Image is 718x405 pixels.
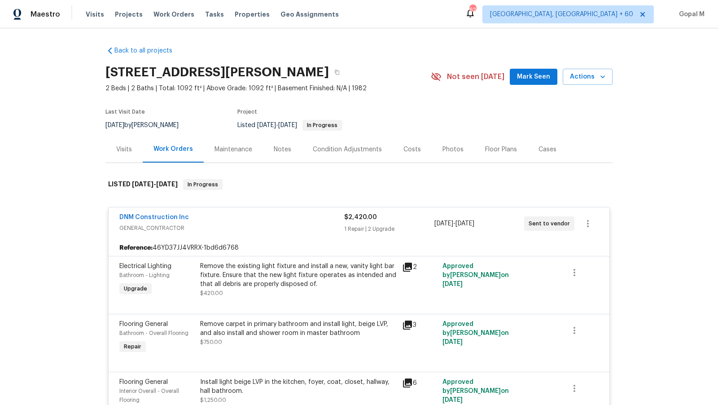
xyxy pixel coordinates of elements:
div: 6 [402,378,437,388]
div: 3 [402,320,437,330]
span: - [257,122,297,128]
span: Approved by [PERSON_NAME] on [442,321,509,345]
span: Electrical Lighting [119,263,171,269]
div: Notes [274,145,291,154]
span: [DATE] [434,220,453,227]
span: [DATE] [455,220,474,227]
span: [DATE] [156,181,178,187]
h6: LISTED [108,179,178,190]
span: Gopal M [675,10,705,19]
div: 46YD37JJ4VRRX-1bd6d6768 [109,240,609,256]
span: Bathroom - Lighting [119,273,170,278]
div: Install light beige LVP in the kitchen, foyer, coat, closet, hallway, hall bathroom. [200,378,397,396]
span: Repair [120,342,145,351]
span: Visits [86,10,104,19]
span: [DATE] [442,339,463,345]
span: Geo Assignments [280,10,339,19]
div: 1 Repair | 2 Upgrade [344,225,434,233]
span: [DATE] [132,181,153,187]
span: Projects [115,10,143,19]
div: Cases [538,145,556,154]
span: Approved by [PERSON_NAME] on [442,263,509,287]
h2: [STREET_ADDRESS][PERSON_NAME] [105,68,329,77]
div: Maintenance [215,145,252,154]
span: Listed [237,122,342,128]
span: In Progress [303,123,341,128]
span: $750.00 [200,339,222,345]
span: Approved by [PERSON_NAME] on [442,379,509,403]
span: [DATE] [257,122,276,128]
div: Remove the existing light fixture and install a new, vanity light bar fixture. Ensure that the ne... [200,262,397,289]
button: Actions [563,69,613,85]
span: Upgrade [120,284,151,293]
div: Remove carpet in primary bathroom and install light, beige LVP, and also install and shower room ... [200,320,397,338]
span: Maestro [31,10,60,19]
span: [GEOGRAPHIC_DATA], [GEOGRAPHIC_DATA] + 60 [490,10,633,19]
span: Properties [235,10,270,19]
span: Flooring General [119,321,168,327]
span: $2,420.00 [344,214,377,220]
div: 623 [469,5,476,14]
span: In Progress [184,180,222,189]
span: - [132,181,178,187]
span: Actions [570,71,605,83]
button: Copy Address [329,64,345,80]
span: [DATE] [278,122,297,128]
div: Condition Adjustments [313,145,382,154]
div: LISTED [DATE]-[DATE]In Progress [105,170,613,199]
div: Floor Plans [485,145,517,154]
div: Visits [116,145,132,154]
span: 2 Beds | 2 Baths | Total: 1092 ft² | Above Grade: 1092 ft² | Basement Finished: N/A | 1982 [105,84,431,93]
a: Back to all projects [105,46,192,55]
span: [DATE] [105,122,124,128]
span: [DATE] [442,281,463,287]
b: Reference: [119,243,153,252]
span: Mark Seen [517,71,550,83]
a: DNM Construction Inc [119,214,189,220]
span: Tasks [205,11,224,18]
span: [DATE] [442,397,463,403]
span: Not seen [DATE] [447,72,504,81]
span: Project [237,109,257,114]
div: Costs [403,145,421,154]
div: Photos [442,145,464,154]
button: Mark Seen [510,69,557,85]
span: Work Orders [153,10,194,19]
span: Sent to vendor [529,219,574,228]
span: GENERAL_CONTRACTOR [119,224,344,233]
span: Interior Overall - Overall Flooring [119,388,179,403]
div: by [PERSON_NAME] [105,120,189,131]
div: Work Orders [153,145,193,154]
span: Bathroom - Overall Flooring [119,330,188,336]
span: Last Visit Date [105,109,145,114]
span: Flooring General [119,379,168,385]
span: $420.00 [200,291,223,296]
span: - [434,219,474,228]
span: $1,250.00 [200,397,226,403]
div: 2 [402,262,437,273]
